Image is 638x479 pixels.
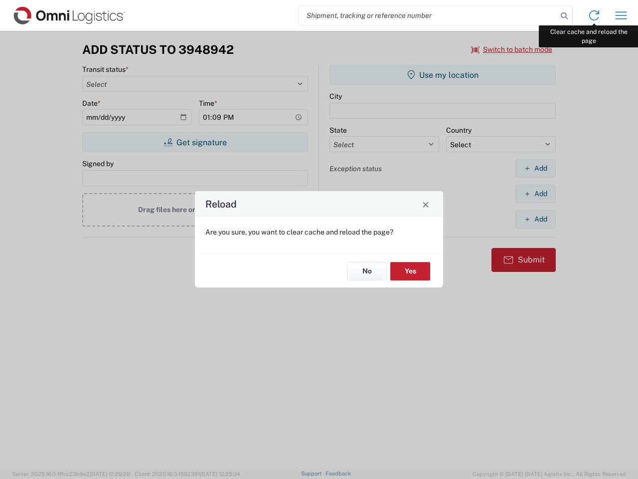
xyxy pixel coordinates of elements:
button: Close [419,197,433,211]
button: No [347,262,387,280]
button: Yes [390,262,430,280]
h4: Reload [205,197,237,212]
input: Shipment, tracking or reference number [299,6,557,25]
p: Are you sure, you want to clear cache and reload the page? [205,228,433,237]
